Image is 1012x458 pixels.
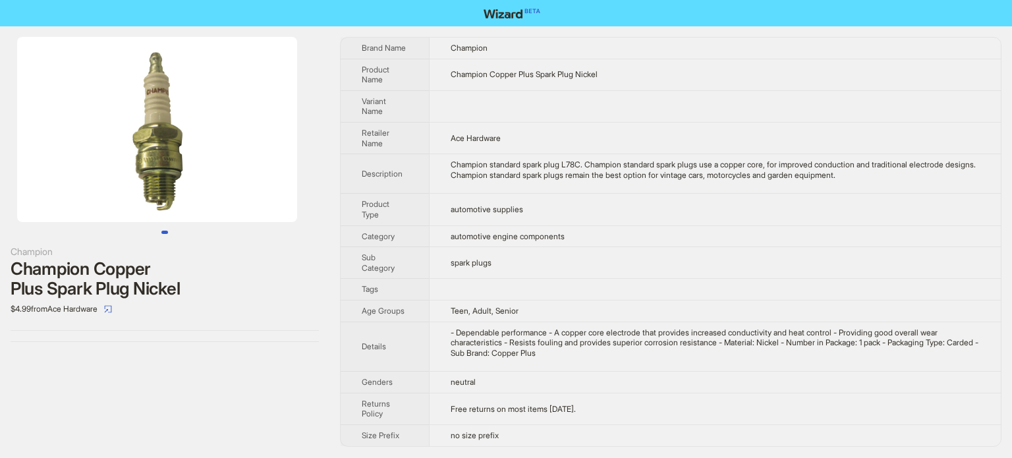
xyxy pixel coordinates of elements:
[451,430,499,440] span: no size prefix
[11,259,319,299] div: Champion Copper Plus Spark Plug Nickel
[451,328,980,358] div: - Dependable performance - A copper core electrode that provides increased conductivity and heat ...
[451,159,980,180] div: Champion standard spark plug L78C. Champion standard spark plugs use a copper core, for improved ...
[451,377,476,387] span: neutral
[362,128,389,148] span: Retailer Name
[362,252,395,273] span: Sub Category
[362,284,378,294] span: Tags
[362,199,389,219] span: Product Type
[451,231,565,241] span: automotive engine components
[362,65,389,85] span: Product Name
[451,69,598,79] span: Champion Copper Plus Spark Plug Nickel
[451,306,519,316] span: Teen, Adult, Senior
[362,430,399,440] span: Size Prefix
[451,258,492,268] span: spark plugs
[451,133,501,143] span: Ace Hardware
[362,169,403,179] span: Description
[11,299,319,320] div: $4.99 from Ace Hardware
[362,231,395,241] span: Category
[451,404,576,414] span: Free returns on most items [DATE].
[362,377,393,387] span: Genders
[362,341,386,351] span: Details
[11,244,319,259] div: Champion
[104,305,112,313] span: select
[362,43,406,53] span: Brand Name
[362,96,386,117] span: Variant Name
[451,43,488,53] span: Champion
[362,399,390,419] span: Returns Policy
[17,37,297,222] img: Champion Copper Plus Spark Plug Nickel image 1
[161,231,168,234] button: Go to slide 1
[362,306,405,316] span: Age Groups
[451,204,523,214] span: automotive supplies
